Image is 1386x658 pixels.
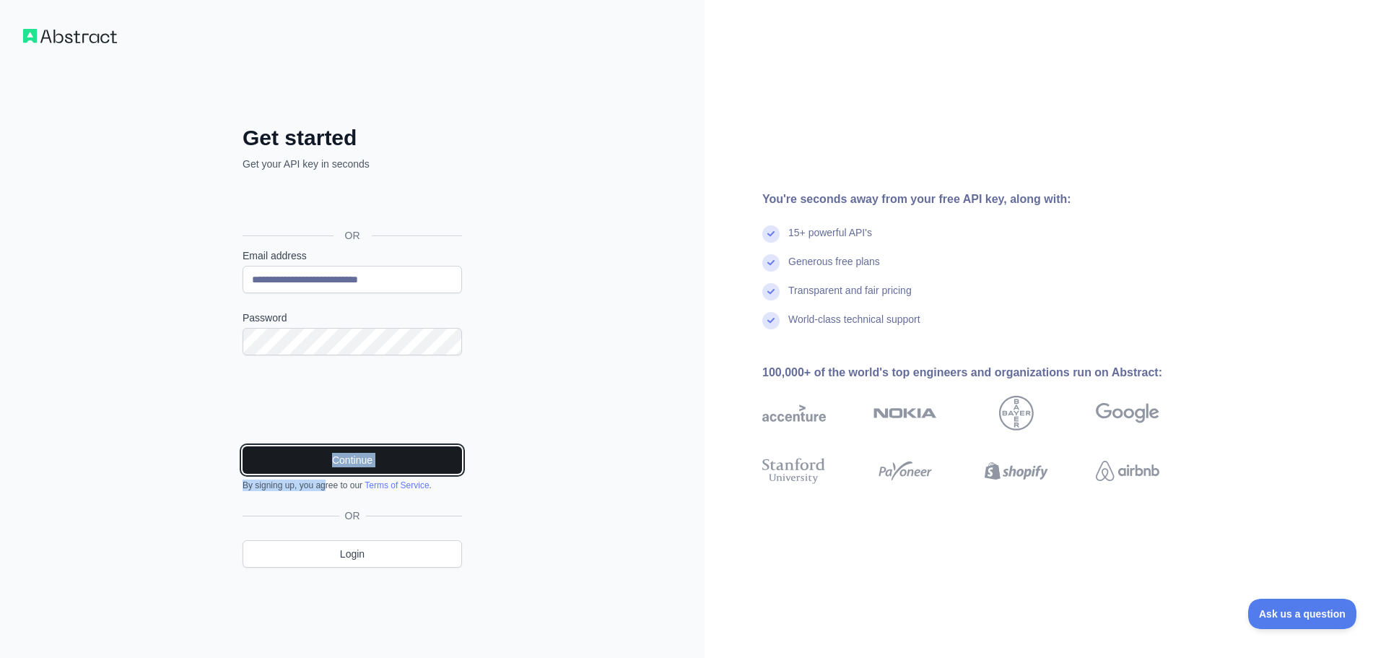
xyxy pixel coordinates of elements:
img: check mark [762,225,780,243]
img: google [1096,396,1159,430]
h2: Get started [243,125,462,151]
label: Email address [243,248,462,263]
a: Terms of Service [365,480,429,490]
img: bayer [999,396,1034,430]
img: nokia [873,396,937,430]
span: OR [334,228,372,243]
img: check mark [762,254,780,272]
p: Get your API key in seconds [243,157,462,171]
div: By signing up, you agree to our . [243,480,462,491]
span: OR [339,508,366,523]
img: accenture [762,396,826,430]
div: Generous free plans [788,254,880,283]
div: World-class technical support [788,312,920,341]
iframe: Toggle Customer Support [1248,599,1357,629]
iframe: Bouton "Se connecter avec Google" [235,187,466,219]
img: stanford university [762,455,826,487]
div: 100,000+ of the world's top engineers and organizations run on Abstract: [762,364,1206,381]
div: You're seconds away from your free API key, along with: [762,191,1206,208]
a: Login [243,540,462,568]
div: Transparent and fair pricing [788,283,912,312]
div: 15+ powerful API's [788,225,872,254]
img: check mark [762,283,780,300]
iframe: reCAPTCHA [243,373,462,429]
img: Workflow [23,29,117,43]
img: payoneer [873,455,937,487]
button: Continue [243,446,462,474]
img: shopify [985,455,1048,487]
label: Password [243,311,462,325]
img: airbnb [1096,455,1159,487]
img: check mark [762,312,780,329]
